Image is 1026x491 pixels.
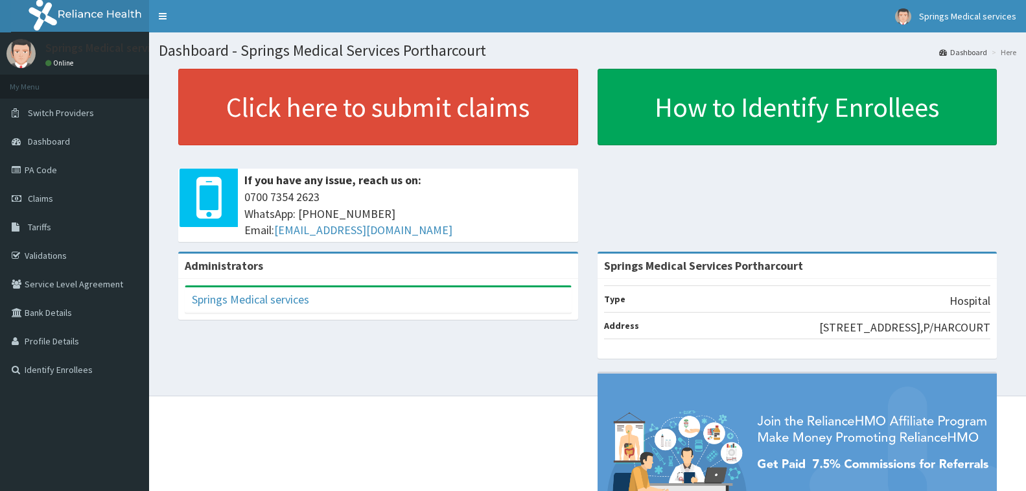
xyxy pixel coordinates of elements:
b: Address [604,320,639,331]
span: Dashboard [28,136,70,147]
a: Online [45,58,76,67]
li: Here [988,47,1016,58]
p: Hospital [950,293,990,309]
a: Springs Medical services [192,292,309,307]
span: Springs Medical services [919,10,1016,22]
span: 0700 7354 2623 WhatsApp: [PHONE_NUMBER] Email: [244,189,572,239]
span: Switch Providers [28,107,94,119]
img: User Image [6,39,36,68]
b: Type [604,293,625,305]
b: Administrators [185,258,263,273]
p: [STREET_ADDRESS],P/HARCOURT [819,319,990,336]
a: [EMAIL_ADDRESS][DOMAIN_NAME] [274,222,452,237]
a: How to Identify Enrollees [598,69,997,145]
h1: Dashboard - Springs Medical Services Portharcourt [159,42,1016,59]
span: Claims [28,193,53,204]
a: Dashboard [939,47,987,58]
a: Click here to submit claims [178,69,578,145]
img: User Image [895,8,911,25]
p: Springs Medical services [45,42,168,54]
strong: Springs Medical Services Portharcourt [604,258,803,273]
b: If you have any issue, reach us on: [244,173,421,187]
span: Tariffs [28,221,51,233]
